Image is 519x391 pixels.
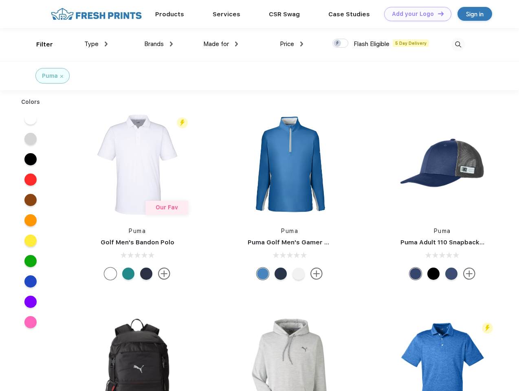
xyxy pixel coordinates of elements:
[292,268,305,280] div: Bright White
[457,7,492,21] a: Sign in
[354,40,389,48] span: Flash Eligible
[42,72,58,80] div: Puma
[451,38,465,51] img: desktop_search.svg
[281,228,298,234] a: Puma
[140,268,152,280] div: Navy Blazer
[434,228,451,234] a: Puma
[203,40,229,48] span: Made for
[275,268,287,280] div: Navy Blazer
[155,11,184,18] a: Products
[427,268,440,280] div: Pma Blk Pma Blk
[170,42,173,46] img: dropdown.png
[269,11,300,18] a: CSR Swag
[463,268,475,280] img: more.svg
[156,204,178,211] span: Our Fav
[83,110,191,219] img: func=resize&h=266
[280,40,294,48] span: Price
[235,110,344,219] img: func=resize&h=266
[438,11,444,16] img: DT
[15,98,46,106] div: Colors
[466,9,484,19] div: Sign in
[105,42,108,46] img: dropdown.png
[48,7,144,21] img: fo%20logo%202.webp
[158,268,170,280] img: more.svg
[310,268,323,280] img: more.svg
[104,268,117,280] div: Bright White
[248,239,376,246] a: Puma Golf Men's Gamer Golf Quarter-Zip
[300,42,303,46] img: dropdown.png
[177,117,188,128] img: flash_active_toggle.svg
[392,11,434,18] div: Add your Logo
[144,40,164,48] span: Brands
[84,40,99,48] span: Type
[393,40,429,47] span: 5 Day Delivery
[60,75,63,78] img: filter_cancel.svg
[36,40,53,49] div: Filter
[388,110,497,219] img: func=resize&h=266
[129,228,146,234] a: Puma
[213,11,240,18] a: Services
[101,239,174,246] a: Golf Men's Bandon Polo
[257,268,269,280] div: Bright Cobalt
[445,268,457,280] div: Peacoat Qut Shd
[235,42,238,46] img: dropdown.png
[482,323,493,334] img: flash_active_toggle.svg
[122,268,134,280] div: Green Lagoon
[409,268,422,280] div: Peacoat with Qut Shd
